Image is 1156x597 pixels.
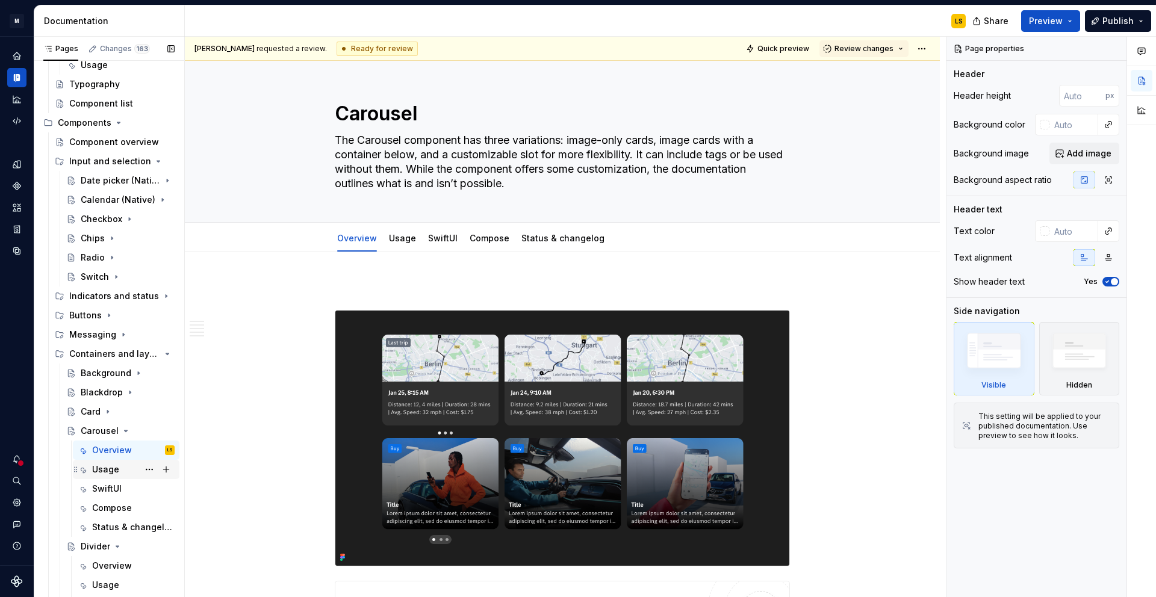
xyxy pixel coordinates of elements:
[92,560,132,572] div: Overview
[2,8,31,34] button: M
[1085,10,1151,32] button: Publish
[92,463,119,475] div: Usage
[757,44,809,54] span: Quick preview
[955,16,963,26] div: LS
[1039,322,1120,395] div: Hidden
[61,402,179,421] a: Card
[50,306,179,325] div: Buttons
[81,232,105,244] div: Chips
[7,471,26,490] div: Search ⌘K
[61,383,179,402] a: Blackdrop
[194,44,327,54] span: requested a review.
[73,460,179,479] a: Usage
[81,425,119,437] div: Carousel
[465,225,514,250] div: Compose
[954,305,1020,317] div: Side navigation
[742,40,815,57] button: Quick preview
[81,175,160,187] div: Date picker (Native)
[69,290,159,302] div: Indicators and status
[7,241,26,261] div: Data sources
[61,190,179,209] a: Calendar (Native)
[428,233,458,243] a: SwiftUI
[92,521,172,533] div: Status & changelog
[954,276,1025,288] div: Show header text
[1066,380,1092,390] div: Hidden
[7,176,26,196] a: Components
[50,325,179,344] div: Messaging
[61,267,179,286] a: Switch
[61,421,179,441] a: Carousel
[50,75,179,94] a: Typography
[92,483,122,495] div: SwiftUI
[73,441,179,460] a: OverviewLS
[194,44,255,53] span: [PERSON_NAME]
[954,68,984,80] div: Header
[1049,220,1098,242] input: Auto
[1102,15,1134,27] span: Publish
[1105,91,1114,101] p: px
[521,233,604,243] a: Status & changelog
[954,252,1012,264] div: Text alignment
[73,498,179,518] a: Compose
[834,44,893,54] span: Review changes
[7,155,26,174] a: Design tokens
[423,225,462,250] div: SwiftUI
[7,198,26,217] div: Assets
[81,386,123,398] div: Blackdrop
[7,450,26,469] button: Notifications
[337,233,377,243] a: Overview
[61,248,179,267] a: Radio
[7,90,26,109] div: Analytics
[7,220,26,239] div: Storybook stories
[966,10,1016,32] button: Share
[81,194,155,206] div: Calendar (Native)
[954,322,1034,395] div: Visible
[819,40,909,57] button: Review changes
[81,367,131,379] div: Background
[61,209,179,229] a: Checkbox
[61,229,179,248] a: Chips
[1067,147,1111,159] span: Add image
[92,444,132,456] div: Overview
[954,119,1025,131] div: Background color
[384,225,421,250] div: Usage
[7,46,26,66] a: Home
[39,113,179,132] div: Components
[100,44,150,54] div: Changes
[69,78,120,90] div: Typography
[69,309,102,321] div: Buttons
[81,252,105,264] div: Radio
[7,68,26,87] a: Documentation
[73,479,179,498] a: SwiftUI
[61,537,179,556] a: Divider
[50,132,179,152] a: Component overview
[81,540,110,552] div: Divider
[81,59,108,71] div: Usage
[61,55,179,75] a: Usage
[954,203,1002,215] div: Header text
[69,155,151,167] div: Input and selection
[954,225,995,237] div: Text color
[7,111,26,131] a: Code automation
[69,97,133,110] div: Component list
[81,213,122,225] div: Checkbox
[69,329,116,341] div: Messaging
[61,363,179,383] a: Background
[92,502,132,514] div: Compose
[44,15,179,27] div: Documentation
[337,42,418,56] div: Ready for review
[954,147,1029,159] div: Background image
[81,271,109,283] div: Switch
[1029,15,1063,27] span: Preview
[73,575,179,595] a: Usage
[1049,114,1098,135] input: Auto
[81,406,101,418] div: Card
[58,117,111,129] div: Components
[984,15,1008,27] span: Share
[332,99,788,128] textarea: Carousel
